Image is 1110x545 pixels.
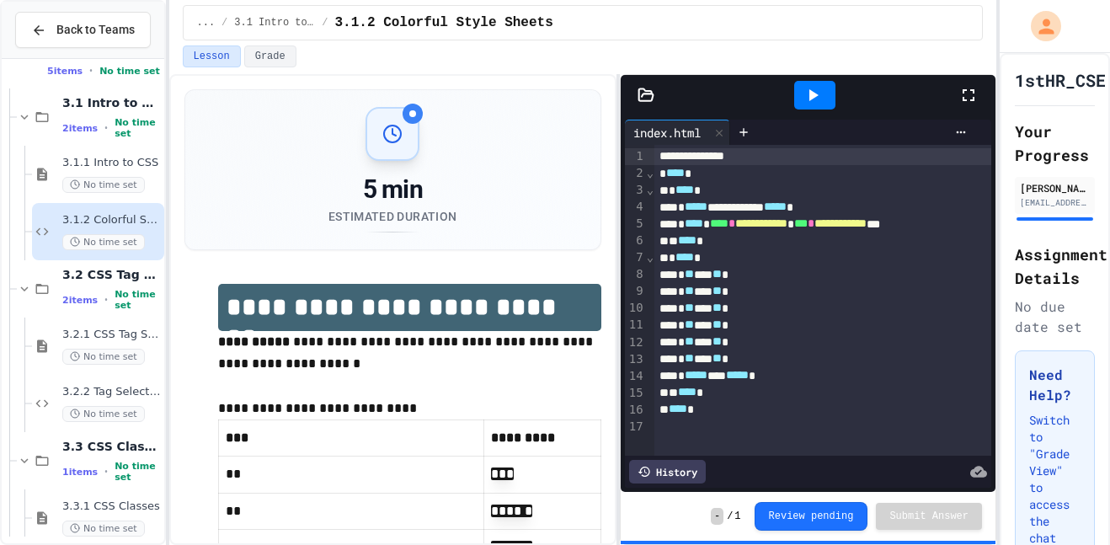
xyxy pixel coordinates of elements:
[889,510,969,523] span: Submit Answer
[625,124,709,142] div: index.html
[62,123,98,134] span: 2 items
[1015,243,1095,290] h2: Assignment Details
[335,13,553,33] span: 3.1.2 Colorful Style Sheets
[625,385,646,402] div: 15
[244,45,296,67] button: Grade
[104,465,108,478] span: •
[1020,196,1090,209] div: [EMAIL_ADDRESS][DOMAIN_NAME]
[62,156,161,170] span: 3.1.1 Intro to CSS
[625,120,730,145] div: index.html
[328,174,456,205] div: 5 min
[62,500,161,514] span: 3.3.1 CSS Classes
[115,117,160,139] span: No time set
[15,12,151,48] button: Back to Teams
[62,439,161,454] span: 3.3 CSS Classes
[1015,297,1095,337] div: No due date set
[197,16,216,29] span: ...
[625,232,646,249] div: 6
[62,385,161,399] span: 3.2.2 Tag Selection
[221,16,227,29] span: /
[62,213,161,227] span: 3.1.2 Colorful Style Sheets
[99,66,160,77] span: No time set
[62,95,161,110] span: 3.1 Intro to CSS
[625,283,646,300] div: 9
[625,419,646,435] div: 17
[62,177,145,193] span: No time set
[625,216,646,232] div: 5
[328,208,456,225] div: Estimated Duration
[62,234,145,250] span: No time set
[62,467,98,478] span: 1 items
[322,16,328,29] span: /
[646,250,654,264] span: Fold line
[1015,120,1095,167] h2: Your Progress
[625,334,646,351] div: 12
[234,16,315,29] span: 3.1 Intro to CSS
[646,183,654,196] span: Fold line
[625,199,646,216] div: 4
[1013,7,1065,45] div: My Account
[755,502,868,531] button: Review pending
[1020,180,1090,195] div: [PERSON_NAME]
[646,166,654,179] span: Fold line
[62,406,145,422] span: No time set
[115,289,160,311] span: No time set
[104,121,108,135] span: •
[56,21,135,39] span: Back to Teams
[1029,365,1081,405] h3: Need Help?
[625,165,646,182] div: 2
[47,66,83,77] span: 5 items
[625,249,646,266] div: 7
[734,510,740,523] span: 1
[727,510,733,523] span: /
[62,349,145,365] span: No time set
[629,460,706,484] div: History
[62,328,161,342] span: 3.2.1 CSS Tag Selection
[62,295,98,306] span: 2 items
[625,351,646,368] div: 13
[625,300,646,317] div: 10
[62,521,145,537] span: No time set
[1015,68,1106,92] h1: 1stHR_CSE
[115,461,160,483] span: No time set
[876,503,982,530] button: Submit Answer
[711,508,723,525] span: -
[183,45,241,67] button: Lesson
[625,266,646,283] div: 8
[625,182,646,199] div: 3
[89,64,93,77] span: •
[625,317,646,334] div: 11
[625,402,646,419] div: 16
[62,267,161,282] span: 3.2 CSS Tag Selection
[625,148,646,165] div: 1
[625,368,646,385] div: 14
[104,293,108,307] span: •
